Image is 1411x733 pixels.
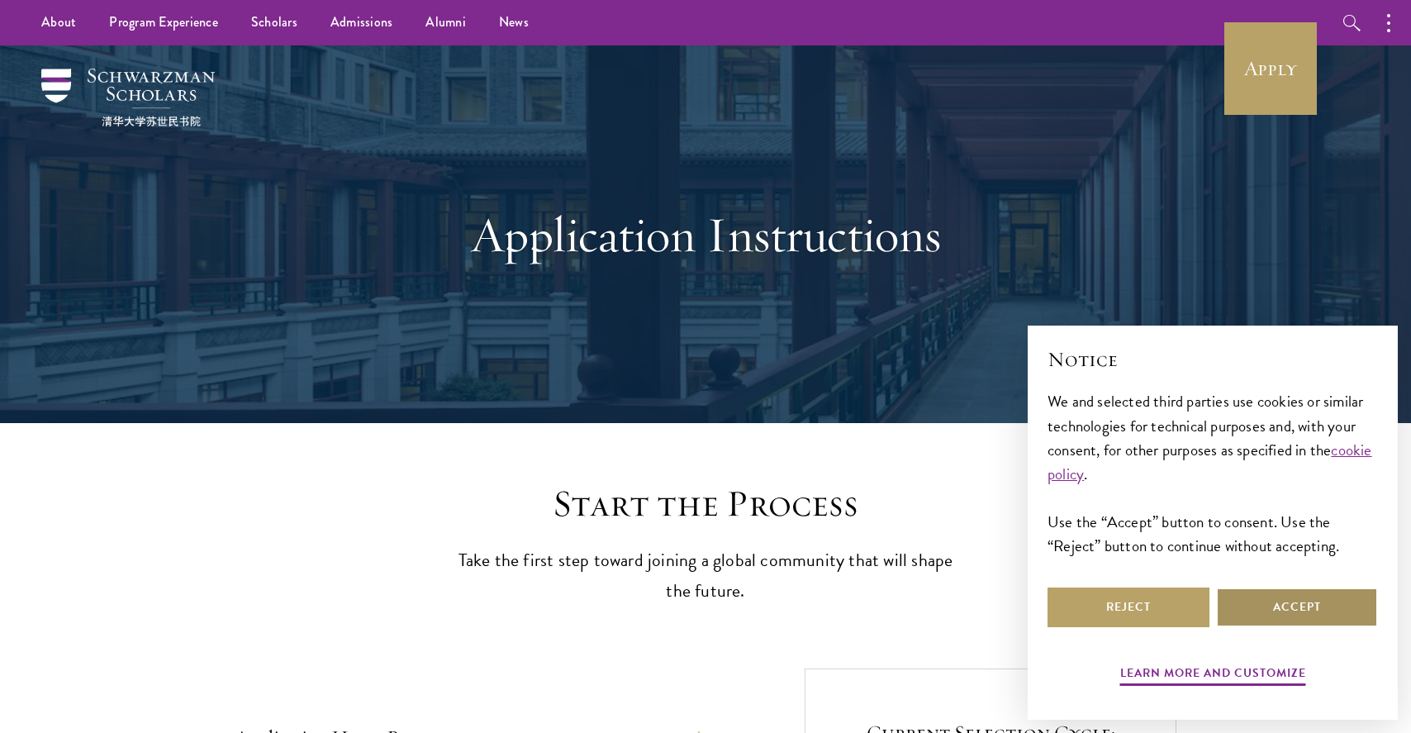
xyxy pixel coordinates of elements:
[1048,345,1378,374] h2: Notice
[1216,588,1378,627] button: Accept
[1120,663,1306,688] button: Learn more and customize
[1048,389,1378,557] div: We and selected third parties use cookies or similar technologies for technical purposes and, wit...
[1224,22,1317,115] a: Apply
[420,205,991,264] h1: Application Instructions
[1048,588,1209,627] button: Reject
[1048,438,1372,486] a: cookie policy
[449,545,962,607] p: Take the first step toward joining a global community that will shape the future.
[41,69,215,126] img: Schwarzman Scholars
[449,481,962,527] h2: Start the Process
